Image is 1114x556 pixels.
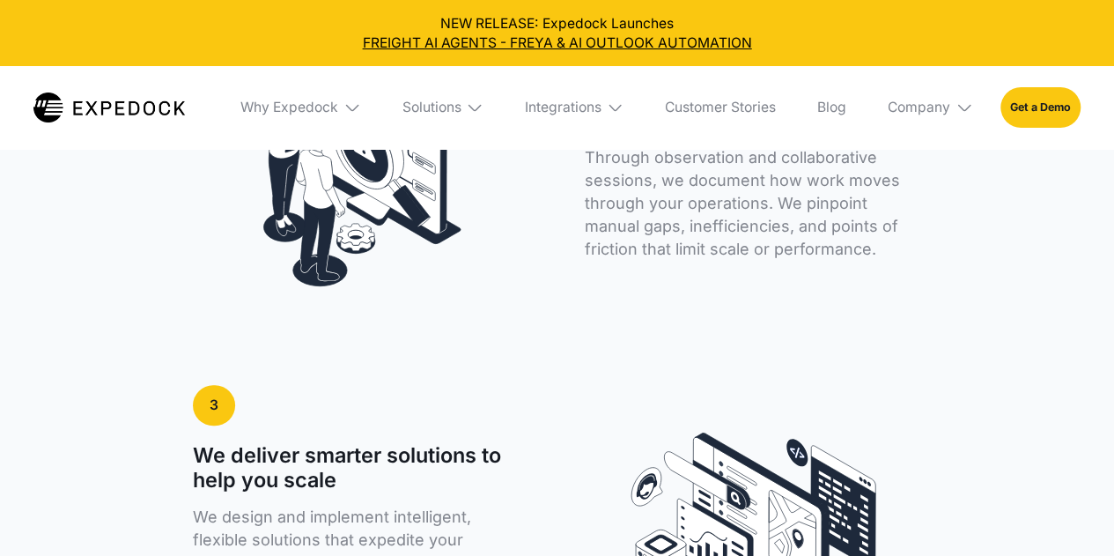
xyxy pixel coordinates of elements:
[585,146,922,261] p: Through observation and collaborative sessions, we document how work moves through your operation...
[402,99,461,116] div: Solutions
[193,385,235,425] a: 3
[240,99,338,116] div: Why Expedock
[193,443,530,493] h1: We deliver smarter solutions to help you scale
[652,66,790,149] a: Customer Stories
[804,66,860,149] a: Blog
[1000,87,1081,127] a: Get a Demo
[14,14,1101,53] div: NEW RELEASE: Expedock Launches
[14,33,1101,53] a: FREIGHT AI AGENTS - FREYA & AI OUTLOOK AUTOMATION
[888,99,950,116] div: Company
[525,99,601,116] div: Integrations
